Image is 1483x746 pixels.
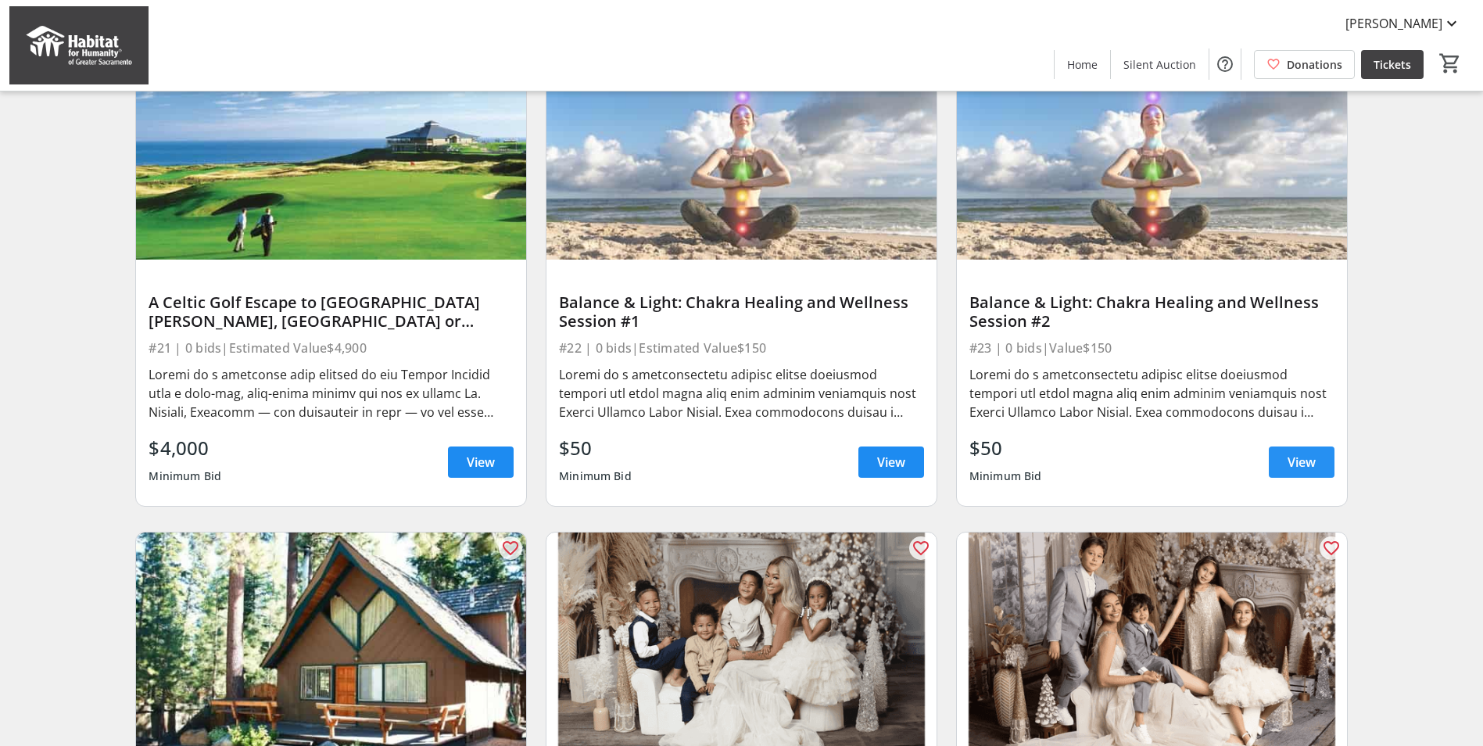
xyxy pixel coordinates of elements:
[877,453,905,472] span: View
[149,337,514,359] div: #21 | 0 bids | Estimated Value $4,900
[969,434,1042,462] div: $50
[969,337,1334,359] div: #23 | 0 bids | Value $150
[559,462,632,490] div: Minimum Bid
[1254,50,1355,79] a: Donations
[149,365,514,421] div: Loremi do s ametconse adip elitsed do eiu Tempor Incidid utla e dolo-mag, aliq-enima minimv qui n...
[1333,11,1474,36] button: [PERSON_NAME]
[1436,49,1464,77] button: Cart
[501,539,520,558] mat-icon: favorite_outline
[1345,14,1442,33] span: [PERSON_NAME]
[1055,50,1110,79] a: Home
[1111,50,1209,79] a: Silent Auction
[969,462,1042,490] div: Minimum Bid
[912,539,930,558] mat-icon: favorite_outline
[546,41,937,260] img: Balance & Light: Chakra Healing and Wellness Session #1
[1209,48,1241,80] button: Help
[1287,56,1342,73] span: Donations
[858,447,924,478] a: View
[1288,453,1316,472] span: View
[136,41,526,260] img: A Celtic Golf Escape to St. Andrews, Scotland or Kildare, Ireland for Two
[559,434,632,462] div: $50
[1269,447,1334,478] a: View
[448,447,514,478] a: View
[1361,50,1424,79] a: Tickets
[1123,56,1196,73] span: Silent Auction
[149,462,221,490] div: Minimum Bid
[149,293,514,331] div: A Celtic Golf Escape to [GEOGRAPHIC_DATA][PERSON_NAME], [GEOGRAPHIC_DATA] or [GEOGRAPHIC_DATA], [...
[1067,56,1098,73] span: Home
[1322,539,1341,558] mat-icon: favorite_outline
[1374,56,1411,73] span: Tickets
[467,453,495,472] span: View
[9,6,149,84] img: Habitat for Humanity of Greater Sacramento's Logo
[559,337,924,359] div: #22 | 0 bids | Estimated Value $150
[559,293,924,331] div: Balance & Light: Chakra Healing and Wellness Session #1
[969,293,1334,331] div: Balance & Light: Chakra Healing and Wellness Session #2
[957,41,1347,260] img: Balance & Light: Chakra Healing and Wellness Session #2
[559,365,924,421] div: Loremi do s ametconsectetu adipisc elitse doeiusmod tempori utl etdol magna aliq enim adminim ven...
[969,365,1334,421] div: Loremi do s ametconsectetu adipisc elitse doeiusmod tempori utl etdol magna aliq enim adminim ven...
[149,434,221,462] div: $4,000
